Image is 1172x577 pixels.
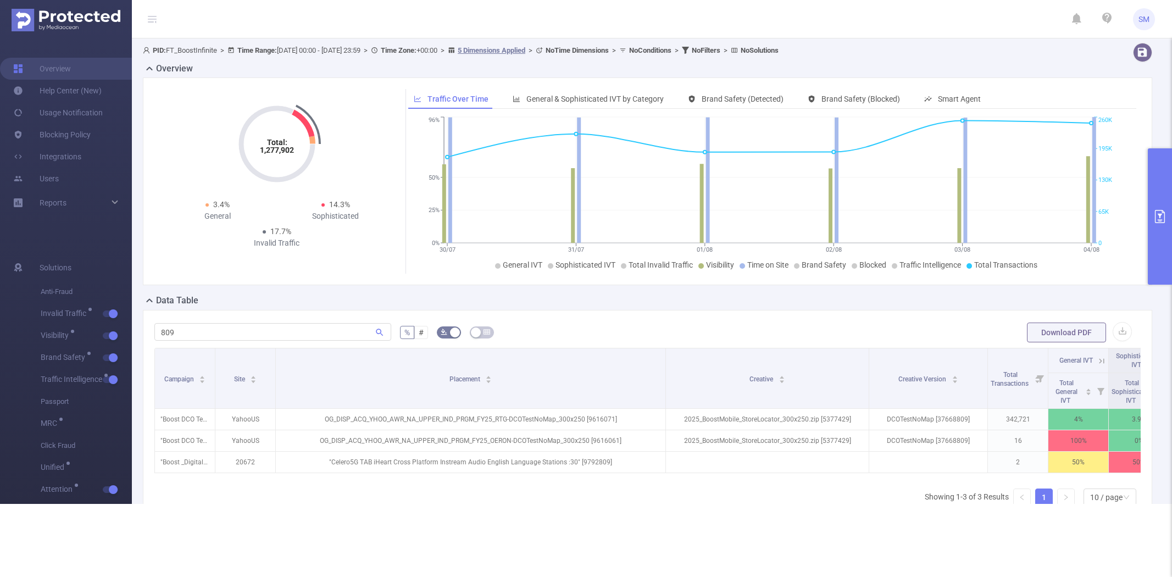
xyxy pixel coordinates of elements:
[513,95,520,103] i: icon: bar-chart
[156,294,198,307] h2: Data Table
[1086,387,1092,390] i: icon: caret-up
[869,430,987,451] p: DCOTestNoMap [37668809]
[414,95,421,103] i: icon: line-chart
[41,435,132,457] span: Click Fraud
[41,501,132,523] span: Engagement
[156,62,193,75] h2: Overview
[899,260,961,269] span: Traffic Intelligence
[40,198,66,207] span: Reports
[779,379,785,382] i: icon: caret-down
[419,328,424,337] span: #
[1098,117,1112,124] tspan: 260K
[898,375,948,383] span: Creative Version
[276,409,665,430] p: OG_DISP_ACQ_YHOO_AWR_NA_UPPER_IND_PRGM_FY25_RTG-DCOTestNoMap_300x250 [9616071]
[41,281,132,303] span: Anti-Fraud
[155,409,215,430] p: "Boost DCO Test FY25" [280591]
[702,95,784,103] span: Brand Safety (Detected)
[41,331,73,339] span: Visibility
[1027,323,1106,342] button: Download PDF
[1085,387,1092,393] div: Sort
[1019,494,1025,501] i: icon: left
[1138,8,1149,30] span: SM
[458,46,525,54] u: 5 Dimensions Applied
[1098,177,1112,184] tspan: 130K
[692,46,720,54] b: No Filters
[329,200,350,209] span: 14.3%
[41,463,68,471] span: Unified
[1109,409,1169,430] p: 3.9%
[143,47,153,54] i: icon: user
[237,46,277,54] b: Time Range:
[988,409,1048,430] p: 342,721
[215,452,275,473] p: 20672
[859,260,886,269] span: Blocked
[503,260,542,269] span: General IVT
[41,353,89,361] span: Brand Safety
[381,46,416,54] b: Time Zone:
[41,309,90,317] span: Invalid Traffic
[802,260,846,269] span: Brand Safety
[199,374,205,381] div: Sort
[260,146,294,154] tspan: 1,277,902
[154,323,391,341] input: Search...
[1056,379,1077,404] span: Total General IVT
[525,46,536,54] span: >
[825,246,841,253] tspan: 02/08
[218,237,336,249] div: Invalid Traffic
[666,409,869,430] p: 2025_BoostMobile_StoreLocator_300x250.zip [5377429]
[821,95,900,103] span: Brand Safety (Blocked)
[199,374,205,378] i: icon: caret-up
[741,46,779,54] b: No Solutions
[1063,494,1069,501] i: icon: right
[251,379,257,382] i: icon: caret-down
[153,46,166,54] b: PID:
[1112,379,1152,404] span: Total Sophisticated IVT
[1035,489,1053,506] li: 1
[13,58,71,80] a: Overview
[1093,373,1108,408] i: Filter menu
[360,46,371,54] span: >
[666,430,869,451] p: 2025_BoostMobile_StoreLocator_300x250.zip [5377429]
[1032,348,1048,408] i: Filter menu
[974,260,1037,269] span: Total Transactions
[485,374,492,381] div: Sort
[213,200,230,209] span: 3.4%
[266,138,287,147] tspan: Total:
[250,374,257,381] div: Sort
[215,409,275,430] p: YahooUS
[629,260,693,269] span: Total Invalid Traffic
[779,374,785,378] i: icon: caret-up
[720,46,731,54] span: >
[1013,489,1031,506] li: Previous Page
[13,168,59,190] a: Users
[1048,430,1108,451] p: 100%
[556,260,615,269] span: Sophisticated IVT
[12,9,120,31] img: Protected Media
[1036,489,1052,506] a: 1
[276,452,665,473] p: "Celero5G TAB iHeart Cross Platform Instream Audio English Language Stations :30" [9792809]
[1098,208,1109,215] tspan: 65K
[747,260,788,269] span: Time on Site
[988,452,1048,473] p: 2
[234,375,247,383] span: Site
[277,210,395,222] div: Sophisticated
[429,174,440,181] tspan: 50%
[41,375,106,383] span: Traffic Intelligence
[1109,430,1169,451] p: 0%
[1123,494,1130,502] i: icon: down
[13,102,103,124] a: Usage Notification
[749,375,775,383] span: Creative
[251,374,257,378] i: icon: caret-up
[1048,452,1108,473] p: 50%
[41,419,61,427] span: MRC
[199,379,205,382] i: icon: caret-down
[40,192,66,214] a: Reports
[988,430,1048,451] p: 16
[952,379,958,382] i: icon: caret-down
[952,374,958,381] div: Sort
[159,210,277,222] div: General
[41,485,76,493] span: Attention
[486,379,492,382] i: icon: caret-down
[429,117,440,124] tspan: 96%
[1098,240,1102,247] tspan: 0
